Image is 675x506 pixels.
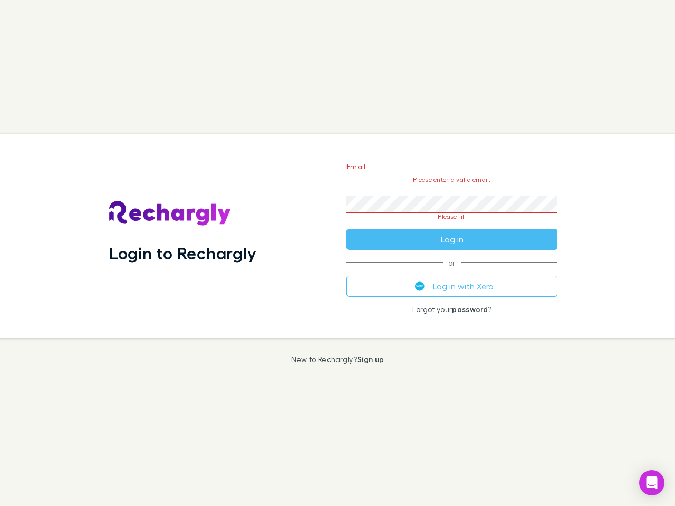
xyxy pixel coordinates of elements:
img: Xero's logo [415,281,425,291]
a: Sign up [357,355,384,364]
button: Log in [346,229,557,250]
p: New to Rechargly? [291,355,384,364]
p: Please enter a valid email. [346,176,557,183]
p: Forgot your ? [346,305,557,314]
p: Please fill [346,213,557,220]
button: Log in with Xero [346,276,557,297]
div: Open Intercom Messenger [639,470,664,495]
a: password [452,305,488,314]
h1: Login to Rechargly [109,243,256,263]
img: Rechargly's Logo [109,201,232,226]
